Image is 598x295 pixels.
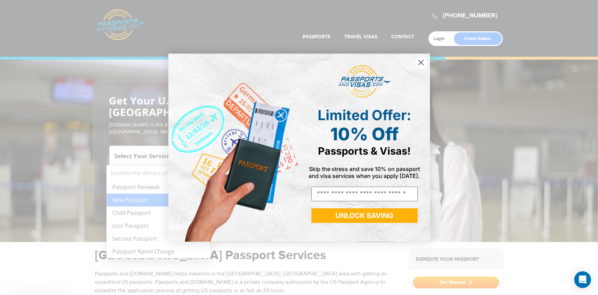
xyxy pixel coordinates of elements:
[318,145,411,157] span: Passports & Visas!
[574,271,591,288] div: Open Intercom Messenger
[309,165,420,179] span: Skip the stress and save 10% on passport and visa services when you apply [DATE].
[311,208,418,223] button: UNLOCK SAVING
[415,56,427,69] button: Close dialog
[330,124,399,145] span: 10% Off
[338,65,391,98] img: passports and visas
[168,54,299,242] img: de9cda0d-0715-46ca-9a25-073762a91ba7.png
[318,107,411,124] span: Limited Offer:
